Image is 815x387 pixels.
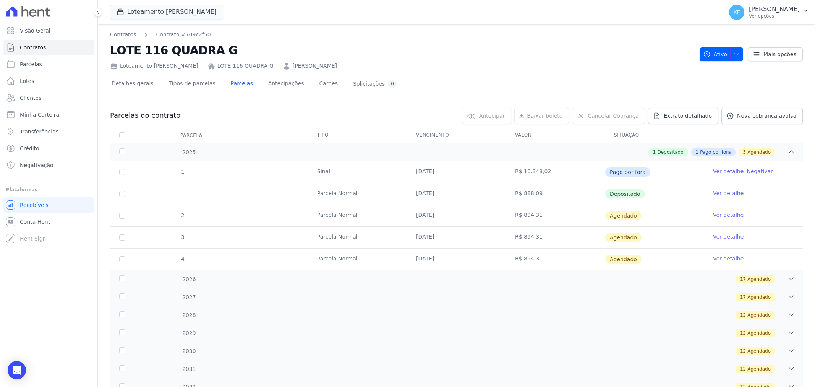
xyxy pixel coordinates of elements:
[407,183,506,205] td: [DATE]
[267,74,306,94] a: Antecipações
[740,276,746,283] span: 17
[407,249,506,270] td: [DATE]
[407,205,506,226] td: [DATE]
[20,218,50,226] span: Conta Hent
[703,47,728,61] span: Ativo
[308,249,407,270] td: Parcela Normal
[3,90,94,106] a: Clientes
[713,189,744,197] a: Ver detalhe
[119,169,125,175] input: Só é possível selecionar pagamentos em aberto
[182,275,196,283] span: 2026
[723,2,815,23] button: KF [PERSON_NAME] Ver opções
[182,148,196,156] span: 2025
[605,211,642,220] span: Agendado
[748,47,803,61] a: Mais opções
[20,60,42,68] span: Parcelas
[605,189,645,198] span: Depositado
[506,249,605,270] td: R$ 894,31
[657,149,683,156] span: Depositado
[217,62,274,70] a: LOTE 116 QUADRA G
[20,44,46,51] span: Contratos
[749,13,800,19] p: Ver opções
[3,57,94,72] a: Parcelas
[180,169,185,175] span: 1
[119,191,125,197] input: Só é possível selecionar pagamentos em aberto
[20,201,49,209] span: Recebíveis
[182,365,196,373] span: 2031
[605,127,704,143] th: Situação
[110,111,180,120] h3: Parcelas do contrato
[318,74,339,94] a: Carnês
[653,149,656,156] span: 1
[3,158,94,173] a: Negativação
[713,255,744,262] a: Ver detalhe
[740,330,746,337] span: 12
[110,31,693,39] nav: Breadcrumb
[696,149,699,156] span: 1
[180,256,185,262] span: 4
[3,214,94,229] a: Conta Hent
[110,74,155,94] a: Detalhes gerais
[763,50,796,58] span: Mais opções
[180,190,185,197] span: 1
[6,185,91,194] div: Plataformas
[713,233,744,241] a: Ver detalhe
[8,361,26,379] div: Open Intercom Messenger
[156,31,211,39] a: Contrato #709c2f50
[20,128,58,135] span: Transferências
[740,312,746,319] span: 12
[182,329,196,337] span: 2029
[700,149,731,156] span: Pago por fora
[3,197,94,213] a: Recebíveis
[180,234,185,240] span: 3
[648,108,718,124] a: Extrato detalhado
[20,111,59,119] span: Minha Carteira
[747,294,771,301] span: Agendado
[308,127,407,143] th: Tipo
[3,107,94,122] a: Minha Carteira
[664,112,712,120] span: Extrato detalhado
[119,234,125,241] input: default
[506,205,605,226] td: R$ 894,31
[506,161,605,183] td: R$ 10.348,02
[747,168,773,174] a: Negativar
[713,211,744,219] a: Ver detalhe
[308,205,407,226] td: Parcela Normal
[747,330,771,337] span: Agendado
[182,293,196,301] span: 2027
[749,5,800,13] p: [PERSON_NAME]
[713,167,744,175] a: Ver detalhe
[180,212,185,218] span: 2
[506,183,605,205] td: R$ 888,09
[407,227,506,248] td: [DATE]
[110,5,223,19] button: Loteamento [PERSON_NAME]
[407,127,506,143] th: Vencimento
[747,348,771,354] span: Agendado
[119,213,125,219] input: default
[3,141,94,156] a: Crédito
[20,94,41,102] span: Clientes
[352,74,399,94] a: Solicitações0
[110,31,211,39] nav: Breadcrumb
[171,128,212,143] div: Parcela
[308,183,407,205] td: Parcela Normal
[20,161,53,169] span: Negativação
[733,10,740,15] span: KF
[605,255,642,264] span: Agendado
[407,161,506,183] td: [DATE]
[743,149,746,156] span: 3
[700,47,744,61] button: Ativo
[747,312,771,319] span: Agendado
[721,108,803,124] a: Nova cobrança avulsa
[229,74,254,94] a: Parcelas
[747,276,771,283] span: Agendado
[747,366,771,372] span: Agendado
[167,74,217,94] a: Tipos de parcelas
[737,112,796,120] span: Nova cobrança avulsa
[119,256,125,262] input: default
[506,227,605,248] td: R$ 894,31
[747,149,771,156] span: Agendado
[20,27,50,34] span: Visão Geral
[506,127,605,143] th: Valor
[605,233,642,242] span: Agendado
